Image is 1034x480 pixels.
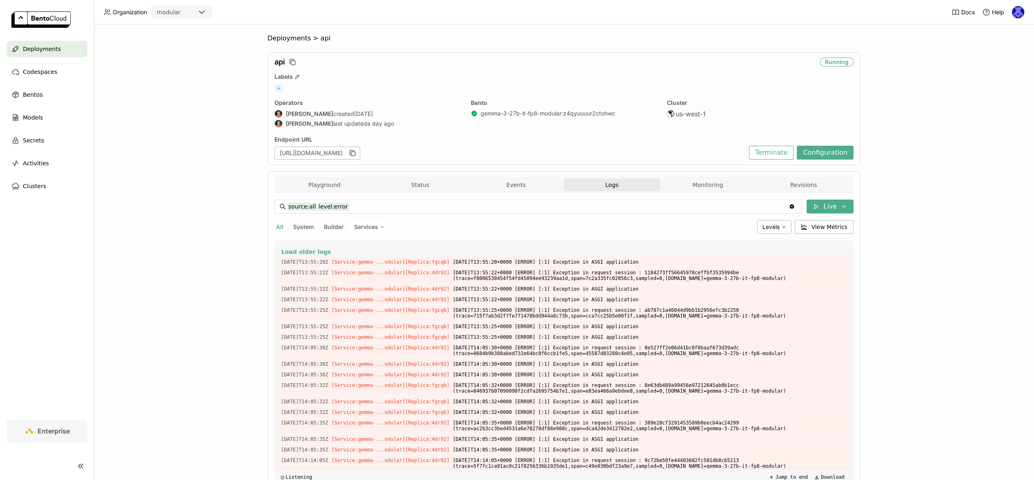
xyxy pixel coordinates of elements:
span: 2025-09-19T14:05:35.186Z [281,418,328,427]
a: Activities [7,155,87,171]
span: [Replica:4dr92] [405,372,449,378]
span: [DATE]T14:05:35+0000 [ERROR] [:1] Exception in ASGI application [453,435,847,444]
span: Activities [23,158,49,168]
span: Builder [324,223,344,230]
span: [Service:gemma-...odular] [332,345,406,351]
span: [Service:gemma-...odular] [332,409,406,415]
button: Configuration [797,146,853,160]
span: [Replica:4dr92] [405,270,449,276]
span: Deployments [23,44,61,54]
span: 2025-09-19T14:14:05.087Z [281,456,328,465]
span: [Replica:4dr92] [405,447,449,453]
a: Docs [952,8,975,16]
span: [DATE]T14:05:30+0000 [ERROR] [:1] Exception in ASGI application [453,370,847,379]
button: Revisions [755,179,851,191]
button: Builder [322,222,345,232]
span: [DATE]T13:55:22+0000 [ERROR] [:1] Exception in ASGI application [453,284,847,293]
span: 2025-09-19T13:55:25.523Z [281,333,328,342]
span: [DATE]T13:55:25+0000 [ERROR] [:1] Exception in ASGI application [453,333,847,342]
span: [DATE]T14:05:35+0000 [ERROR] [:1] Exception in ASGI application [453,445,847,454]
span: [Replica:4dr92] [405,436,449,442]
span: [Service:gemma-...odular] [332,334,406,340]
span: [DATE]T14:05:30+0000 [ERROR] [:1] Exception in request session : 0e527ff2e06d41bc8f8baaf673d39adc... [453,343,847,358]
span: [Replica:fgcqb] [405,382,449,388]
span: [Replica:4dr92] [405,361,449,367]
span: [Replica:4dr92] [405,297,449,302]
span: [Replica:fgcqb] [405,334,449,340]
span: Logs [605,181,618,189]
nav: Breadcrumbs navigation [267,34,860,42]
span: [DATE]T13:55:20+0000 [ERROR] [:1] Exception in ASGI application [453,258,847,267]
a: gemma-3-27b-it-fp8-modular:z4qyuuuur2ctohwc [481,110,615,117]
span: [Replica:4dr92] [405,286,449,292]
span: Help [992,9,1004,16]
span: [Replica:fgcqb] [405,307,449,313]
span: Docs [961,9,975,16]
img: logo [11,11,71,28]
span: [Replica:4dr92] [405,458,449,463]
span: [DATE]T14:14:05+0000 [ERROR] [:1] Exception in request session : 9c72be50fe44403682fc501db8c65213... [453,456,847,471]
span: [DATE]T14:05:30+0000 [ERROR] [:1] Exception in ASGI application [453,360,847,369]
span: [DATE]T13:55:22+0000 [ERROR] [:1] Exception in ASGI application [453,295,847,304]
span: [DATE]T13:55:25+0000 [ERROR] [:1] Exception in request session : ab787c1a46044d9bb1b2956efc3b2250... [453,306,847,320]
input: Selected modular. [181,9,182,17]
span: Load older logs [281,248,331,256]
span: Levels [762,223,780,230]
a: Bentos [7,87,87,103]
div: [URL][DOMAIN_NAME] [274,147,360,160]
span: 2025-09-19T13:55:25.523Z [281,322,328,331]
div: Labels [274,73,853,80]
a: Models [7,109,87,126]
span: [Service:gemma-...odular] [332,447,406,453]
span: > [311,34,321,42]
a: Secrets [7,132,87,149]
span: 2025-09-19T13:55:22.958Z [281,295,328,304]
div: Endpoint URL [274,136,745,143]
span: 2025-09-19T14:05:35.190Z [281,445,328,454]
span: [Service:gemma-...odular] [332,307,406,313]
div: modular [157,8,181,16]
span: [DATE] [354,110,373,118]
img: Sean Sheng [275,110,282,118]
span: 2025-09-19T14:05:30.022Z [281,370,328,379]
span: 2025-09-19T14:05:30.015Z [281,343,328,352]
span: + [274,84,283,93]
span: Deployments [267,34,311,42]
button: Live [807,200,853,213]
div: Levels [757,220,791,234]
img: Newton Jain [1012,6,1024,18]
span: 2025-09-19T14:05:32.402Z [281,408,328,417]
span: 2025-09-19T14:05:35.189Z [281,435,328,444]
span: [Replica:4dr92] [405,345,449,351]
span: api [274,58,285,67]
span: [Service:gemma-...odular] [332,372,406,378]
span: [Service:gemma-...odular] [332,297,406,302]
span: 2025-09-19T14:05:32.399Z [281,381,328,390]
span: Models [23,113,43,122]
div: Running [820,58,853,67]
span: Codespaces [23,67,57,77]
div: Help [982,8,1004,16]
span: 2025-09-19T14:05:30.021Z [281,360,328,369]
span: [Replica:fgcqb] [405,409,449,415]
button: Terminate [749,146,793,160]
span: [Replica:fgcqb] [405,259,449,265]
button: Playground [276,179,372,191]
div: Bento [471,99,657,107]
span: 2025-09-19T13:55:25.520Z [281,306,328,315]
strong: [PERSON_NAME] [286,110,333,118]
span: [Replica:fgcqb] [405,399,449,404]
span: [DATE]T14:05:35+0000 [ERROR] [:1] Exception in request session : 389e28cf3291453589b0eecb4ac24299... [453,418,847,433]
span: [DATE]T14:05:32+0000 [ERROR] [:1] Exception in ASGI application [453,408,847,417]
span: [Replica:4dr92] [405,420,449,426]
span: a day ago [367,120,394,127]
button: Load older logs [281,247,847,257]
span: [Replica:fgcqb] [405,324,449,329]
span: System [293,223,314,230]
span: [DATE]T13:55:25+0000 [ERROR] [:1] Exception in ASGI application [453,322,847,331]
button: View Metrics [795,220,854,234]
span: us-west-1 [676,110,706,118]
a: Codespaces [7,64,87,80]
span: api [321,34,330,42]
